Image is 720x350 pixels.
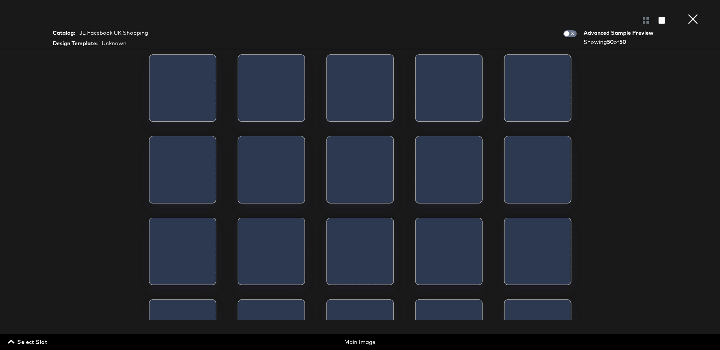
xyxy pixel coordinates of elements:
[9,337,47,347] span: Select Slot
[619,38,626,45] strong: 50
[584,38,656,46] div: Showing of
[7,337,50,347] button: Select Slot
[79,29,148,37] div: JL Facebook UK Shopping
[244,338,476,346] div: Main Image
[102,39,127,47] div: Unknown
[584,29,656,37] div: Advanced Sample Preview
[607,38,614,45] strong: 50
[53,39,98,47] strong: Design Template:
[53,29,75,37] strong: Catalog:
